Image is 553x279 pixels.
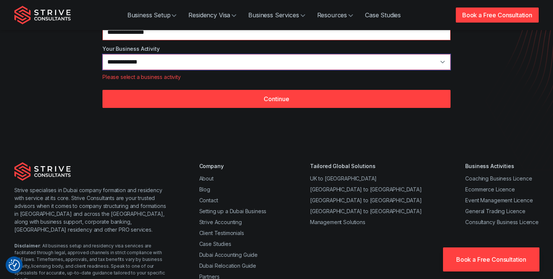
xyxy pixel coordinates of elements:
[9,259,20,271] img: Revisit consent button
[465,219,539,225] a: Consultancy Business Licence
[199,262,256,269] a: Dubai Relocation Guide
[14,186,169,234] p: Strive specialises in Dubai company formation and residency with service at its core. Strive Cons...
[199,230,244,236] a: Client Testimonials
[9,259,20,271] button: Consent Preferences
[102,45,451,53] label: Your Business Activity
[199,252,258,258] a: Dubai Accounting Guide
[14,162,71,181] img: Strive Consultants
[199,197,218,203] a: Contact
[310,162,422,170] div: Tailored Global Solutions
[199,175,214,182] a: About
[14,6,71,24] img: Strive Consultants
[199,219,242,225] a: Strive Accounting
[465,197,533,203] a: Event Management Licence
[310,197,422,203] a: [GEOGRAPHIC_DATA] to [GEOGRAPHIC_DATA]
[121,8,183,23] a: Business Setup
[465,162,539,170] div: Business Activities
[199,208,267,214] a: Setting up a Dubai Business
[199,186,210,193] a: Blog
[182,8,242,23] a: Residency Visa
[310,175,377,182] a: UK to [GEOGRAPHIC_DATA]
[14,243,40,249] strong: Disclaimer
[242,8,311,23] a: Business Services
[311,8,359,23] a: Resources
[359,8,407,23] a: Case Studies
[199,162,267,170] div: Company
[456,8,539,23] a: Book a Free Consultation
[310,219,365,225] a: Management Solutions
[102,73,451,81] div: Please select a business activity
[310,186,422,193] a: [GEOGRAPHIC_DATA] to [GEOGRAPHIC_DATA]
[310,208,422,214] a: [GEOGRAPHIC_DATA] to [GEOGRAPHIC_DATA]
[465,186,515,193] a: Ecommerce Licence
[465,208,525,214] a: General Trading Licence
[199,241,231,247] a: Case Studies
[465,175,532,182] a: Coaching Business Licence
[443,247,539,271] a: Book a Free Consultation
[102,90,451,108] button: Continue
